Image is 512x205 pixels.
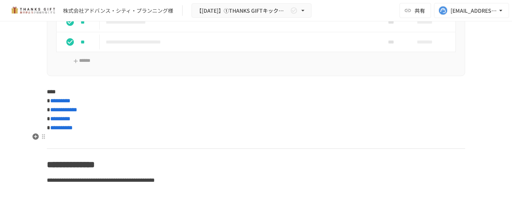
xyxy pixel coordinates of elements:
div: 株式会社アドバンス・シティ・プランニング様 [63,7,173,15]
img: mMP1OxWUAhQbsRWCurg7vIHe5HqDpP7qZo7fRoNLXQh [9,4,57,16]
span: 【[DATE]】①THANKS GIFTキックオフMTG [196,6,289,15]
span: 共有 [415,6,425,15]
button: [EMAIL_ADDRESS][DOMAIN_NAME] [434,3,509,18]
button: status [63,15,78,30]
button: status [63,34,78,49]
button: 【[DATE]】①THANKS GIFTキックオフMTG [192,3,311,18]
button: 共有 [400,3,431,18]
div: [EMAIL_ADDRESS][DOMAIN_NAME] [451,6,497,15]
